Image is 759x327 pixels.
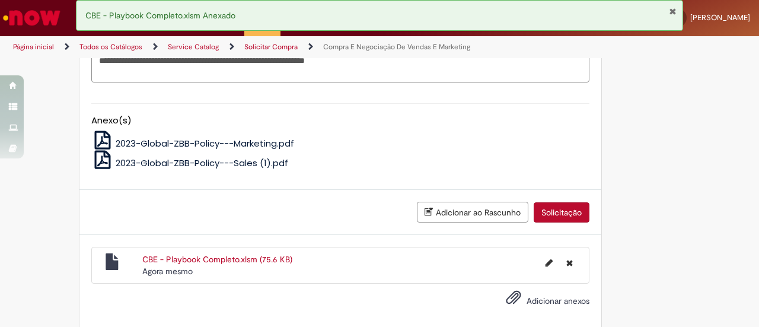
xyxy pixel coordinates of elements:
h5: Anexo(s) [91,116,589,126]
button: Excluir CBE - Playbook Completo.xlsm [559,253,580,272]
a: Página inicial [13,42,54,52]
time: 28/08/2025 16:32:14 [142,266,193,277]
span: 2023-Global-ZBB-Policy---Marketing.pdf [116,137,294,150]
button: Editar nome de arquivo CBE - Playbook Completo.xlsm [538,253,560,272]
a: Solicitar Compra [244,42,298,52]
a: 2023-Global-ZBB-Policy---Marketing.pdf [91,137,295,150]
span: [PERSON_NAME] [690,12,750,23]
button: Adicionar anexos [503,287,524,314]
a: CBE - Playbook Completo.xlsm (75.6 KB) [142,254,292,265]
a: Compra E Negociação De Vendas E Marketing [323,42,470,52]
button: Adicionar ao Rascunho [417,202,528,223]
span: CBE - Playbook Completo.xlsm Anexado [85,10,235,21]
button: Solicitação [534,202,589,223]
ul: Trilhas de página [9,36,497,58]
a: 2023-Global-ZBB-Policy---Sales (1).pdf [91,157,289,169]
a: Todos os Catálogos [79,42,142,52]
textarea: Descrição [91,50,589,82]
img: ServiceNow [1,6,62,30]
span: 2023-Global-ZBB-Policy---Sales (1).pdf [116,157,288,169]
span: Adicionar anexos [527,296,589,306]
button: Fechar Notificação [669,7,677,16]
a: Service Catalog [168,42,219,52]
span: Agora mesmo [142,266,193,277]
